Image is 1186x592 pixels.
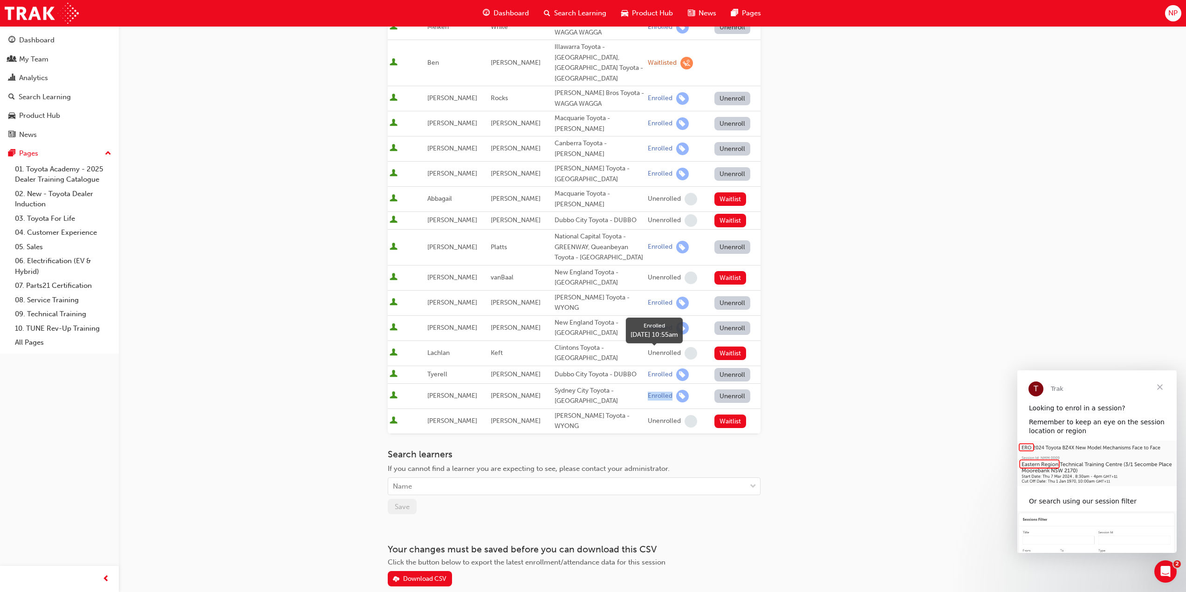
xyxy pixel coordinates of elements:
span: learningRecordVerb_NONE-icon [685,214,697,227]
span: guage-icon [483,7,490,19]
span: [PERSON_NAME] [491,195,541,203]
button: Unenroll [714,92,751,105]
div: New England Toyota - [GEOGRAPHIC_DATA] [555,318,644,339]
div: Canberra Toyota - [PERSON_NAME] [555,138,644,159]
span: [PERSON_NAME] [427,119,477,127]
div: Pages [19,148,38,159]
span: learningRecordVerb_ENROLL-icon [676,297,689,309]
span: [PERSON_NAME] [427,243,477,251]
span: down-icon [750,481,756,493]
div: Unenrolled [648,195,681,204]
span: learningRecordVerb_ENROLL-icon [676,390,689,402]
a: 08. Service Training [11,293,115,307]
span: [PERSON_NAME] [491,170,541,177]
div: Dashboard [19,35,55,46]
span: car-icon [621,7,628,19]
span: Keft [491,349,503,357]
span: User is active [390,119,398,128]
div: Enrolled [648,94,672,103]
span: Dashboard [494,8,529,19]
span: learningRecordVerb_ENROLL-icon [676,368,689,381]
span: [PERSON_NAME] [491,370,541,378]
span: Lachlan [427,349,450,357]
button: Unenroll [714,240,751,254]
span: learningRecordVerb_NONE-icon [685,193,697,205]
span: learningRecordVerb_ENROLL-icon [676,168,689,180]
span: 2 [1173,560,1181,568]
span: learningRecordVerb_ENROLL-icon [676,117,689,130]
div: [DATE] 10:55am [631,330,678,340]
div: Dubbo City Toyota - DUBBO [555,215,644,226]
span: User is active [390,323,398,333]
span: car-icon [8,112,15,120]
div: Macquarie Toyota - [PERSON_NAME] [555,113,644,134]
a: Product Hub [4,107,115,124]
span: [PERSON_NAME] [427,324,477,332]
div: News [19,129,37,140]
a: guage-iconDashboard [475,4,536,23]
span: learningRecordVerb_ENROLL-icon [676,241,689,253]
a: 02. New - Toyota Dealer Induction [11,187,115,211]
span: Platts [491,243,507,251]
a: All Pages [11,335,115,350]
span: vanBaal [491,273,514,281]
a: 09. Technical Training [11,307,115,321]
span: User is active [390,169,398,178]
span: [PERSON_NAME] [427,299,477,306]
div: Product Hub [19,110,60,121]
div: Enrolled [648,370,672,379]
button: Unenroll [714,117,751,130]
div: Enrolled [631,321,678,330]
span: [PERSON_NAME] [427,170,477,177]
a: 10. TUNE Rev-Up Training [11,321,115,336]
div: Enrolled [648,170,672,178]
span: User is active [390,22,398,32]
div: [PERSON_NAME] Bros Toyota - WAGGA WAGGA [555,17,644,38]
button: Waitlist [714,271,747,285]
span: guage-icon [8,36,15,45]
span: White [491,23,508,31]
span: Rocks [491,94,508,102]
div: New England Toyota - [GEOGRAPHIC_DATA] [555,267,644,288]
span: Ben [427,59,439,67]
span: pages-icon [8,150,15,158]
span: Search Learning [554,8,606,19]
span: Pages [742,8,761,19]
a: 05. Sales [11,240,115,254]
span: User is active [390,298,398,307]
span: Product Hub [632,8,673,19]
button: Waitlist [714,415,747,428]
span: User is active [390,370,398,379]
div: Enrolled [648,392,672,401]
div: Unenrolled [648,417,681,426]
div: Macquarie Toyota - [PERSON_NAME] [555,189,644,210]
span: [PERSON_NAME] [427,216,477,224]
a: News [4,126,115,143]
span: news-icon [688,7,695,19]
span: [PERSON_NAME] [491,392,541,400]
span: learningRecordVerb_NONE-icon [685,415,697,428]
div: Illawarra Toyota - [GEOGRAPHIC_DATA], [GEOGRAPHIC_DATA] Toyota - [GEOGRAPHIC_DATA] [555,42,644,84]
div: Unenrolled [648,349,681,358]
span: User is active [390,348,398,358]
span: User is active [390,194,398,204]
div: [PERSON_NAME] Toyota - WYONG [555,293,644,313]
div: Unenrolled [648,273,681,282]
button: Pages [4,145,115,162]
div: Search Learning [19,92,71,102]
button: Unenroll [714,167,751,181]
span: User is active [390,243,398,252]
a: Dashboard [4,32,115,49]
span: [PERSON_NAME] [491,144,541,152]
div: Analytics [19,73,48,83]
button: Waitlist [714,347,747,360]
a: search-iconSearch Learning [536,4,614,23]
span: learningRecordVerb_NONE-icon [685,272,697,284]
button: Unenroll [714,321,751,335]
span: chart-icon [8,74,15,82]
button: Waitlist [714,192,747,206]
div: Dubbo City Toyota - DUBBO [555,369,644,380]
